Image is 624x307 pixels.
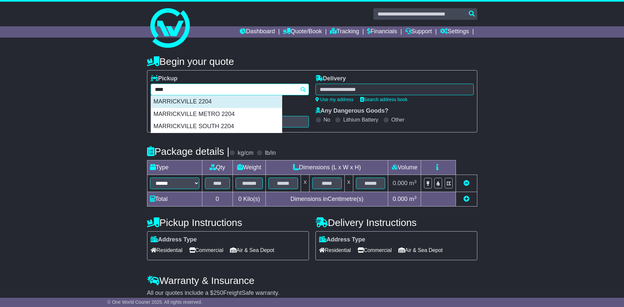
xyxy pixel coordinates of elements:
[463,196,469,202] a: Add new item
[319,236,365,243] label: Address Type
[107,299,202,305] span: © One World Courier 2025. All rights reserved.
[398,245,443,255] span: Air & Sea Depot
[409,196,417,202] span: m
[147,217,309,228] h4: Pickup Instructions
[367,26,397,38] a: Financials
[233,160,266,175] td: Weight
[202,192,233,207] td: 0
[344,175,353,192] td: x
[360,97,408,102] a: Search address book
[393,196,408,202] span: 0.000
[147,56,477,67] h4: Begin your quote
[388,160,421,175] td: Volume
[409,180,417,186] span: m
[147,160,202,175] td: Type
[414,195,417,200] sup: 3
[151,108,282,121] div: MARRICKVILLE METRO 2204
[151,75,178,82] label: Pickup
[463,180,469,186] a: Remove this item
[189,245,223,255] span: Commercial
[240,26,275,38] a: Dashboard
[230,245,274,255] span: Air & Sea Depot
[358,245,392,255] span: Commercial
[238,196,241,202] span: 0
[151,84,309,95] typeahead: Please provide city
[319,245,351,255] span: Residential
[283,26,322,38] a: Quote/Book
[202,160,233,175] td: Qty
[213,290,223,296] span: 250
[147,146,230,157] h4: Package details |
[315,97,354,102] a: Use my address
[405,26,432,38] a: Support
[414,179,417,184] sup: 3
[147,192,202,207] td: Total
[343,117,378,123] label: Lithium Battery
[147,290,477,297] div: All our quotes include a $ FreightSafe warranty.
[301,175,310,192] td: x
[266,192,388,207] td: Dimensions in Centimetre(s)
[151,96,282,108] div: MARRICKVILLE 2204
[237,150,253,157] label: kg/cm
[315,107,388,115] label: Any Dangerous Goods?
[330,26,359,38] a: Tracking
[315,217,477,228] h4: Delivery Instructions
[440,26,469,38] a: Settings
[266,160,388,175] td: Dimensions (L x W x H)
[233,192,266,207] td: Kilo(s)
[265,150,276,157] label: lb/in
[151,120,282,133] div: MARRICKVILLE SOUTH 2204
[391,117,405,123] label: Other
[151,236,197,243] label: Address Type
[151,245,183,255] span: Residential
[147,275,477,286] h4: Warranty & Insurance
[393,180,408,186] span: 0.000
[315,75,346,82] label: Delivery
[324,117,330,123] label: No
